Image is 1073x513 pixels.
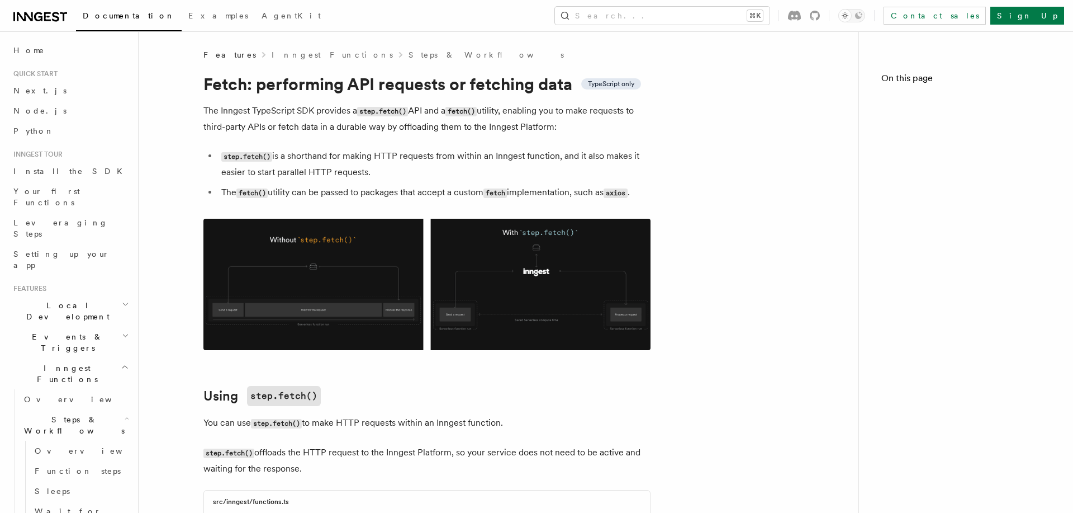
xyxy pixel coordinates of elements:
[247,386,321,406] code: step.fetch()
[9,327,131,358] button: Events & Triggers
[188,11,248,20] span: Examples
[255,3,327,30] a: AgentKit
[604,189,627,198] code: axios
[30,441,131,461] a: Overview
[13,250,110,270] span: Setting up your app
[272,49,393,60] a: Inngest Functions
[13,187,80,207] span: Your first Functions
[20,410,131,441] button: Steps & Workflows
[13,167,129,176] span: Install the SDK
[30,481,131,501] a: Sleeps
[203,74,651,94] h1: Fetch: performing API requests or fetching data
[9,40,131,60] a: Home
[13,126,54,135] span: Python
[203,415,651,431] p: You can use to make HTTP requests within an Inngest function.
[9,150,63,159] span: Inngest tour
[30,461,131,481] a: Function steps
[747,10,763,21] kbd: ⌘K
[357,107,408,116] code: step.fetch()
[182,3,255,30] a: Examples
[203,386,321,406] a: Usingstep.fetch()
[13,218,108,238] span: Leveraging Steps
[213,497,289,506] h3: src/inngest/functions.ts
[9,181,131,213] a: Your first Functions
[9,161,131,181] a: Install the SDK
[9,363,121,385] span: Inngest Functions
[990,7,1064,25] a: Sign Up
[483,189,507,198] code: fetch
[221,152,272,162] code: step.fetch()
[409,49,564,60] a: Steps & Workflows
[9,101,131,121] a: Node.js
[555,7,770,25] button: Search...⌘K
[203,103,651,135] p: The Inngest TypeScript SDK provides a API and a utility, enabling you to make requests to third-p...
[20,389,131,410] a: Overview
[203,449,254,458] code: step.fetch()
[9,121,131,141] a: Python
[445,107,477,116] code: fetch()
[13,45,45,56] span: Home
[35,487,70,496] span: Sleeps
[218,148,651,180] li: is a shorthand for making HTTP requests from within an Inngest function, and it also makes it eas...
[9,284,46,293] span: Features
[76,3,182,31] a: Documentation
[9,244,131,275] a: Setting up your app
[203,219,651,350] img: Using Fetch offloads the HTTP request to the Inngest Platform
[24,395,139,404] span: Overview
[236,189,268,198] code: fetch()
[13,86,67,95] span: Next.js
[13,106,67,115] span: Node.js
[884,7,986,25] a: Contact sales
[20,414,125,436] span: Steps & Workflows
[35,446,150,455] span: Overview
[588,79,634,88] span: TypeScript only
[35,467,121,476] span: Function steps
[9,295,131,327] button: Local Development
[9,81,131,101] a: Next.js
[9,331,122,354] span: Events & Triggers
[9,69,58,78] span: Quick start
[251,419,302,429] code: step.fetch()
[262,11,321,20] span: AgentKit
[218,185,651,201] li: The utility can be passed to packages that accept a custom implementation, such as .
[881,72,1051,90] h4: On this page
[203,445,651,477] p: offloads the HTTP request to the Inngest Platform, so your service does not need to be active and...
[9,358,131,389] button: Inngest Functions
[83,11,175,20] span: Documentation
[203,49,256,60] span: Features
[838,9,865,22] button: Toggle dark mode
[9,300,122,322] span: Local Development
[9,213,131,244] a: Leveraging Steps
